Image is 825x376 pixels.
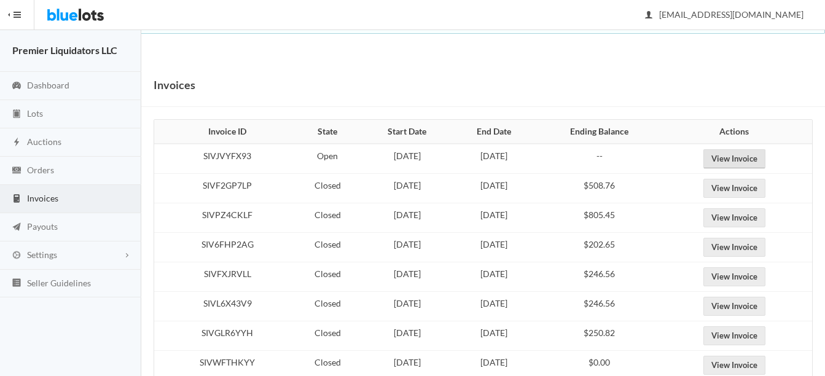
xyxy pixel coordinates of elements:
[362,120,453,144] th: Start Date
[703,179,765,198] a: View Invoice
[27,249,57,260] span: Settings
[154,174,294,203] td: SIVF2GP7LP
[362,203,453,233] td: [DATE]
[294,144,362,174] td: Open
[27,108,43,119] span: Lots
[12,44,117,56] strong: Premier Liquidators LLC
[27,193,58,203] span: Invoices
[362,144,453,174] td: [DATE]
[154,76,195,94] h1: Invoices
[10,194,23,205] ion-icon: calculator
[536,262,663,292] td: $246.56
[536,292,663,321] td: $246.56
[703,267,765,286] a: View Invoice
[10,137,23,149] ion-icon: flash
[154,292,294,321] td: SIVL6X43V9
[10,80,23,92] ion-icon: speedometer
[362,233,453,262] td: [DATE]
[27,278,91,288] span: Seller Guidelines
[453,144,536,174] td: [DATE]
[154,144,294,174] td: SIVJVYFX93
[154,262,294,292] td: SIVFXJRVLL
[10,278,23,289] ion-icon: list box
[27,136,61,147] span: Auctions
[294,120,362,144] th: State
[453,233,536,262] td: [DATE]
[536,321,663,351] td: $250.82
[453,321,536,351] td: [DATE]
[154,120,294,144] th: Invoice ID
[703,149,765,168] a: View Invoice
[362,174,453,203] td: [DATE]
[10,165,23,177] ion-icon: cash
[536,120,663,144] th: Ending Balance
[663,120,812,144] th: Actions
[154,233,294,262] td: SIV6FHP2AG
[294,203,362,233] td: Closed
[27,165,54,175] span: Orders
[536,203,663,233] td: $805.45
[703,238,765,257] a: View Invoice
[362,292,453,321] td: [DATE]
[362,262,453,292] td: [DATE]
[294,174,362,203] td: Closed
[294,233,362,262] td: Closed
[10,250,23,262] ion-icon: cog
[703,356,765,375] a: View Invoice
[643,10,655,22] ion-icon: person
[154,321,294,351] td: SIVGLR6YYH
[703,326,765,345] a: View Invoice
[703,208,765,227] a: View Invoice
[453,203,536,233] td: [DATE]
[10,109,23,120] ion-icon: clipboard
[536,233,663,262] td: $202.65
[27,80,69,90] span: Dashboard
[453,262,536,292] td: [DATE]
[536,144,663,174] td: --
[536,174,663,203] td: $508.76
[703,297,765,316] a: View Invoice
[294,292,362,321] td: Closed
[453,120,536,144] th: End Date
[294,321,362,351] td: Closed
[362,321,453,351] td: [DATE]
[453,292,536,321] td: [DATE]
[646,9,803,20] span: [EMAIL_ADDRESS][DOMAIN_NAME]
[27,221,58,232] span: Payouts
[10,222,23,233] ion-icon: paper plane
[294,262,362,292] td: Closed
[154,203,294,233] td: SIVPZ4CKLF
[453,174,536,203] td: [DATE]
